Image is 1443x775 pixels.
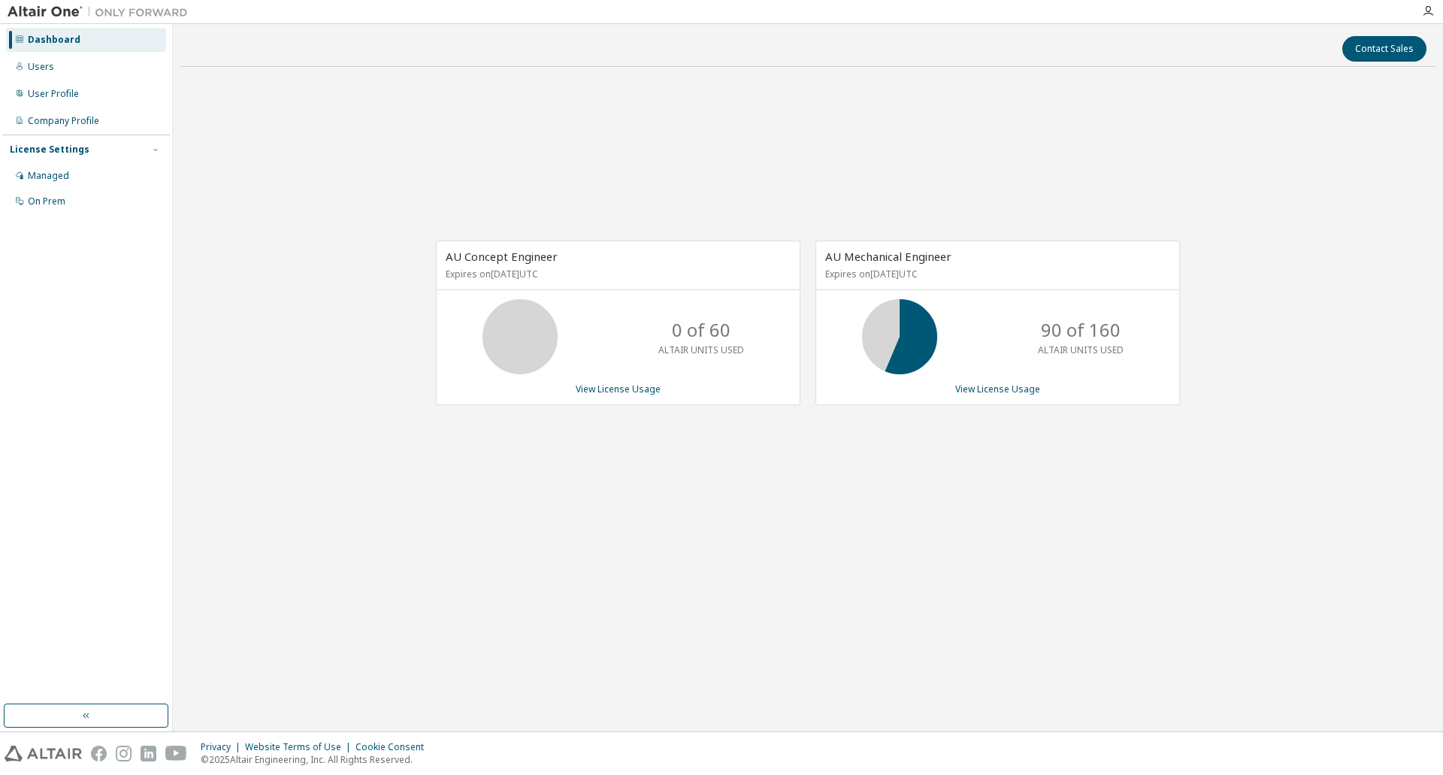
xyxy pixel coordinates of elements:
img: facebook.svg [91,746,107,761]
div: User Profile [28,88,79,100]
div: Cookie Consent [355,741,433,753]
p: © 2025 Altair Engineering, Inc. All Rights Reserved. [201,753,433,766]
img: Altair One [8,5,195,20]
img: linkedin.svg [141,746,156,761]
a: View License Usage [576,383,661,395]
div: Company Profile [28,115,99,127]
div: Website Terms of Use [245,741,355,753]
div: On Prem [28,195,65,207]
img: youtube.svg [165,746,187,761]
p: 0 of 60 [672,317,731,343]
div: Privacy [201,741,245,753]
div: Managed [28,170,69,182]
span: AU Concept Engineer [446,249,558,264]
p: ALTAIR UNITS USED [658,344,744,356]
span: AU Mechanical Engineer [825,249,951,264]
img: altair_logo.svg [5,746,82,761]
p: 90 of 160 [1041,317,1121,343]
p: Expires on [DATE] UTC [825,268,1166,280]
p: ALTAIR UNITS USED [1038,344,1124,356]
a: View License Usage [955,383,1040,395]
button: Contact Sales [1342,36,1426,62]
div: Dashboard [28,34,80,46]
p: Expires on [DATE] UTC [446,268,787,280]
div: License Settings [10,144,89,156]
div: Users [28,61,54,73]
img: instagram.svg [116,746,132,761]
